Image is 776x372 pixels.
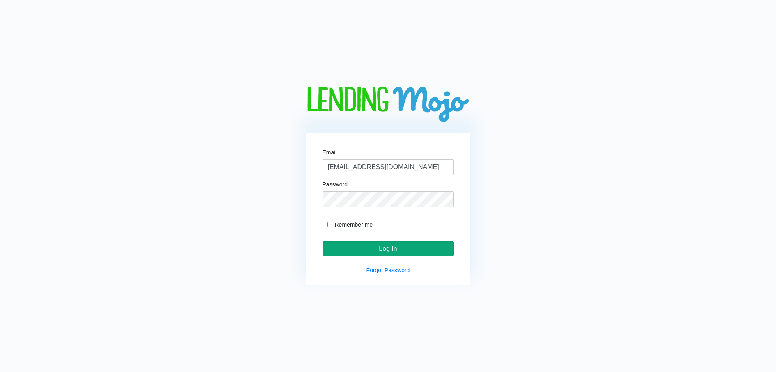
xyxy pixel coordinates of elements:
img: logo-big.png [306,87,470,123]
label: Remember me [331,220,454,229]
a: Forgot Password [366,267,410,273]
label: Password [323,181,348,187]
label: Email [323,149,337,155]
input: Log In [323,241,454,256]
